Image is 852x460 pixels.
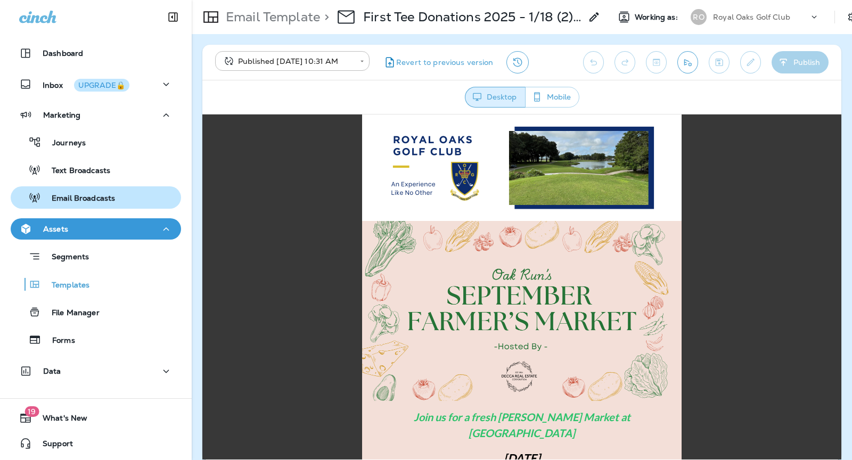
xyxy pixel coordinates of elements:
[11,433,181,454] button: Support
[211,296,428,325] span: Join us for a fresh [PERSON_NAME] Market at [GEOGRAPHIC_DATA]
[160,106,479,286] img: Royal-Oaks---Farmers-Marketing---blog.png
[11,186,181,209] button: Email Broadcasts
[11,245,181,268] button: Segments
[32,414,87,426] span: What's New
[11,73,181,95] button: InboxUPGRADE🔒
[43,367,61,375] p: Data
[43,49,83,57] p: Dashboard
[43,111,80,119] p: Marketing
[41,281,89,291] p: Templates
[11,131,181,153] button: Journeys
[32,439,73,452] span: Support
[74,79,129,92] button: UPGRADE🔒
[506,51,529,73] button: View Changelog
[223,56,353,67] div: Published [DATE] 10:31 AM
[78,81,125,89] div: UPGRADE🔒
[41,194,115,204] p: Email Broadcasts
[635,13,680,22] span: Working as:
[11,218,181,240] button: Assets
[713,13,790,21] p: Royal Oaks Golf Club
[363,9,581,25] p: First Tee Donations 2025 - 1/18 (2) Copy
[11,159,181,181] button: Text Broadcasts
[24,406,39,417] span: 19
[42,138,86,149] p: Journeys
[11,301,181,323] button: File Manager
[11,273,181,295] button: Templates
[41,252,89,263] p: Segments
[677,51,698,73] button: Send test email
[320,9,329,25] p: >
[465,87,526,108] button: Desktop
[11,328,181,351] button: Forms
[43,225,68,233] p: Assets
[11,104,181,126] button: Marketing
[691,9,707,25] div: RO
[378,51,498,73] button: Revert to previous version
[11,407,181,429] button: 19What's New
[222,9,320,25] p: Email Template
[43,79,129,90] p: Inbox
[158,6,188,28] button: Collapse Sidebar
[11,360,181,382] button: Data
[42,336,75,346] p: Forms
[11,43,181,64] button: Dashboard
[525,87,579,108] button: Mobile
[301,336,338,351] em: [DATE]
[41,166,110,176] p: Text Broadcasts
[396,57,494,68] span: Revert to previous version
[41,308,100,318] p: File Manager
